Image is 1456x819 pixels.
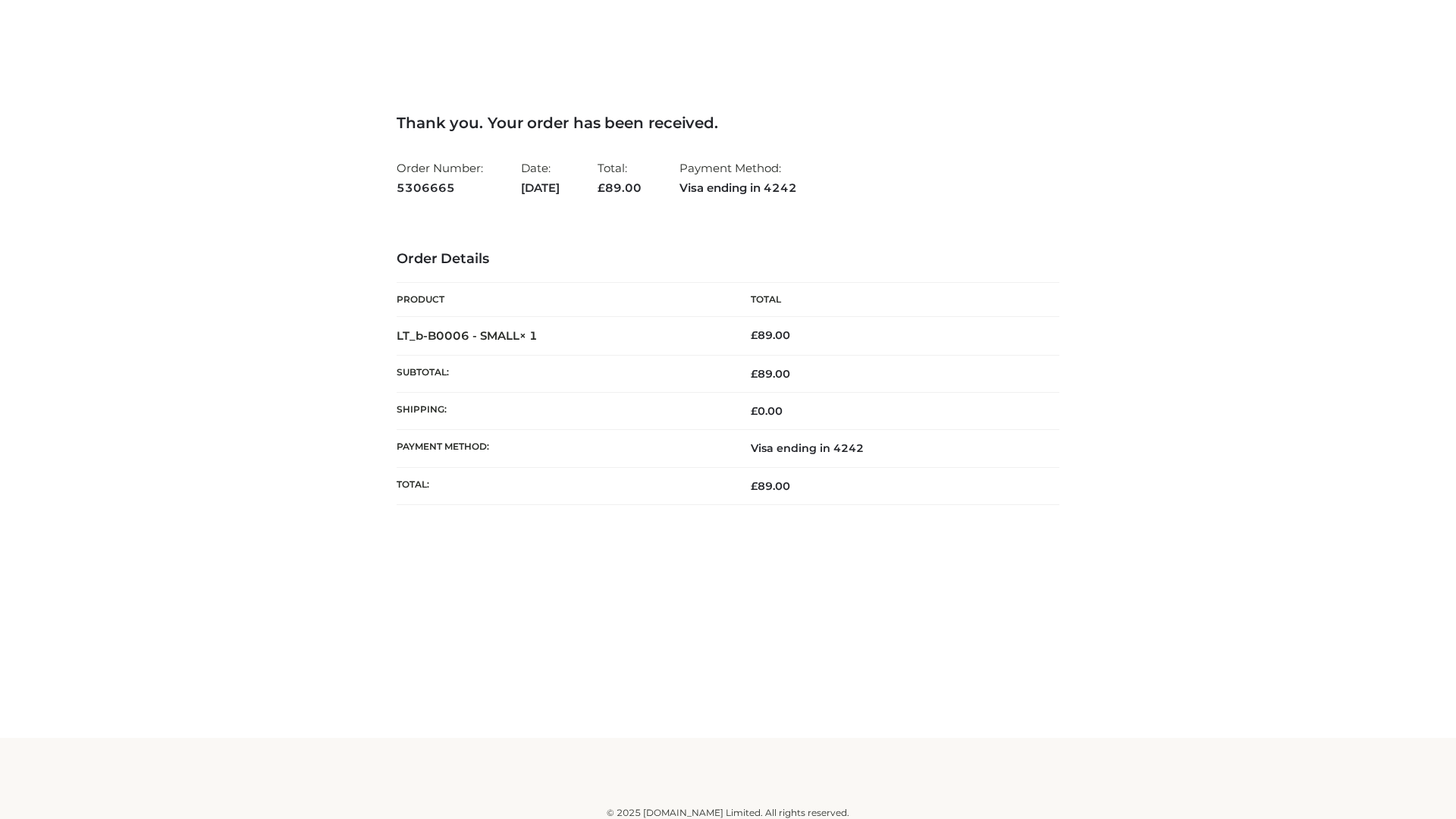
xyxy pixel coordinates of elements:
th: Subtotal: [397,355,728,392]
li: Payment Method: [679,155,797,201]
h3: Order Details [397,251,1059,268]
strong: Visa ending in 4242 [679,178,797,198]
td: Visa ending in 4242 [728,430,1059,467]
th: Product [397,283,728,317]
span: £ [751,404,758,418]
span: 89.00 [598,180,642,195]
th: Total: [397,467,728,504]
th: Payment method: [397,430,728,467]
th: Shipping: [397,393,728,430]
h3: Thank you. Your order has been received. [397,114,1059,132]
bdi: 0.00 [751,404,783,418]
span: 89.00 [751,479,790,493]
strong: × 1 [519,328,538,343]
span: 89.00 [751,367,790,381]
li: Date: [521,155,560,201]
strong: 5306665 [397,178,483,198]
bdi: 89.00 [751,328,790,342]
li: Order Number: [397,155,483,201]
span: £ [751,328,758,342]
th: Total [728,283,1059,317]
span: £ [751,367,758,381]
strong: LT_b-B0006 - SMALL [397,328,538,343]
span: £ [598,180,605,195]
span: £ [751,479,758,493]
strong: [DATE] [521,178,560,198]
li: Total: [598,155,642,201]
